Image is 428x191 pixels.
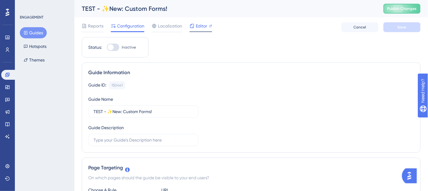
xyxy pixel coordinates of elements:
[88,164,414,172] div: Page Targeting
[398,25,406,30] span: Save
[196,22,207,30] span: Editor
[82,4,368,13] div: TEST - ✨New: Custom Forms!
[88,124,124,131] div: Guide Description
[20,41,50,52] button: Hotspots
[117,22,144,30] span: Configuration
[158,22,182,30] span: Localization
[88,95,113,103] div: Guide Name
[20,15,43,20] div: ENGAGEMENT
[383,4,421,14] button: Publish Changes
[88,44,102,51] div: Status:
[88,69,414,76] div: Guide Information
[94,108,193,115] input: Type your Guide’s Name here
[387,6,417,11] span: Publish Changes
[122,45,136,50] span: Inactive
[383,22,421,32] button: Save
[88,174,414,181] div: On which pages should the guide be visible to your end users?
[88,81,106,89] div: Guide ID:
[354,25,366,30] span: Cancel
[402,167,421,185] iframe: UserGuiding AI Assistant Launcher
[88,22,103,30] span: Reports
[94,137,193,143] input: Type your Guide’s Description here
[20,27,47,38] button: Guides
[15,2,39,9] span: Need Help?
[20,54,48,66] button: Themes
[341,22,378,32] button: Cancel
[111,83,123,88] div: 150441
